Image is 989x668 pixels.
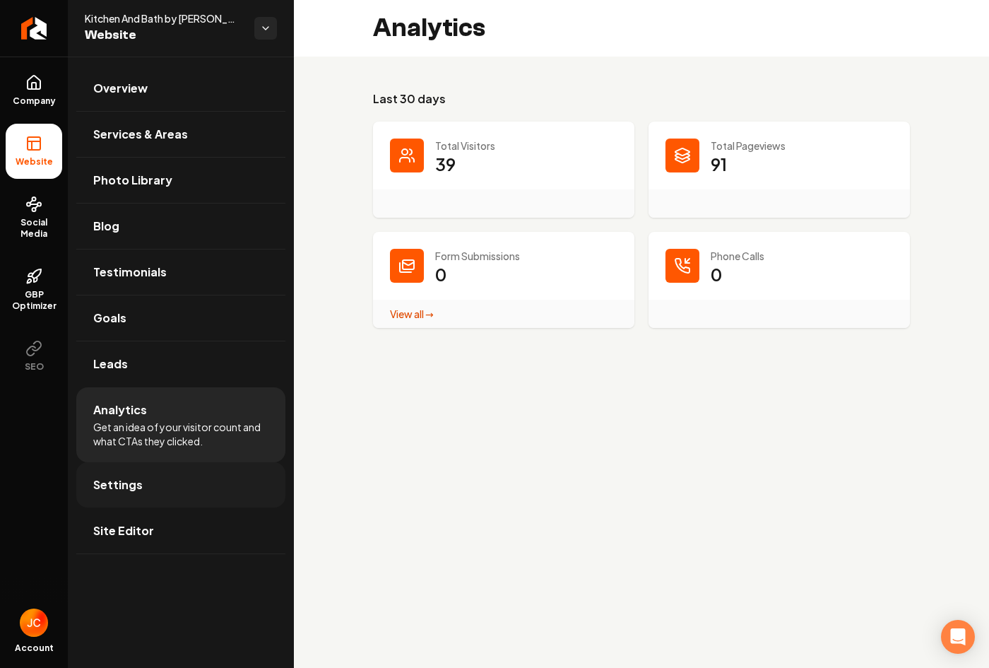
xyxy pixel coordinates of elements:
div: Open Intercom Messenger [941,620,975,654]
a: Overview [76,66,285,111]
p: Form Submissions [435,249,617,263]
p: Phone Calls [711,249,893,263]
span: SEO [19,361,49,373]
span: Overview [93,80,148,97]
span: Goals [93,310,126,327]
a: Site Editor [76,508,285,553]
p: 0 [711,263,722,286]
p: 39 [435,153,456,175]
span: Blog [93,218,119,235]
p: 91 [711,153,727,175]
p: 0 [435,263,446,286]
span: Account [15,643,54,654]
a: Services & Areas [76,112,285,157]
p: Total Pageviews [711,139,893,153]
span: Site Editor [93,522,154,539]
span: Kitchen And Bath by [PERSON_NAME] [85,11,243,25]
a: Goals [76,295,285,341]
span: Website [85,25,243,45]
span: Company [7,95,61,107]
a: Photo Library [76,158,285,203]
a: Leads [76,341,285,387]
a: Testimonials [76,250,285,295]
span: Analytics [93,402,147,418]
button: Open user button [20,609,48,637]
img: Jorge Castano [20,609,48,637]
a: Blog [76,204,285,249]
a: GBP Optimizer [6,257,62,323]
a: Social Media [6,184,62,251]
h3: Last 30 days [373,90,910,107]
img: Rebolt Logo [21,17,47,40]
span: Services & Areas [93,126,188,143]
p: Total Visitors [435,139,617,153]
a: View all → [390,307,434,320]
span: GBP Optimizer [6,289,62,312]
h2: Analytics [373,14,485,42]
a: Settings [76,462,285,508]
a: Company [6,63,62,118]
button: SEO [6,329,62,384]
span: Testimonials [93,264,167,281]
span: Get an idea of your visitor count and what CTAs they clicked. [93,420,268,448]
span: Leads [93,356,128,373]
span: Social Media [6,217,62,240]
span: Website [10,156,59,168]
span: Photo Library [93,172,172,189]
span: Settings [93,476,143,493]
